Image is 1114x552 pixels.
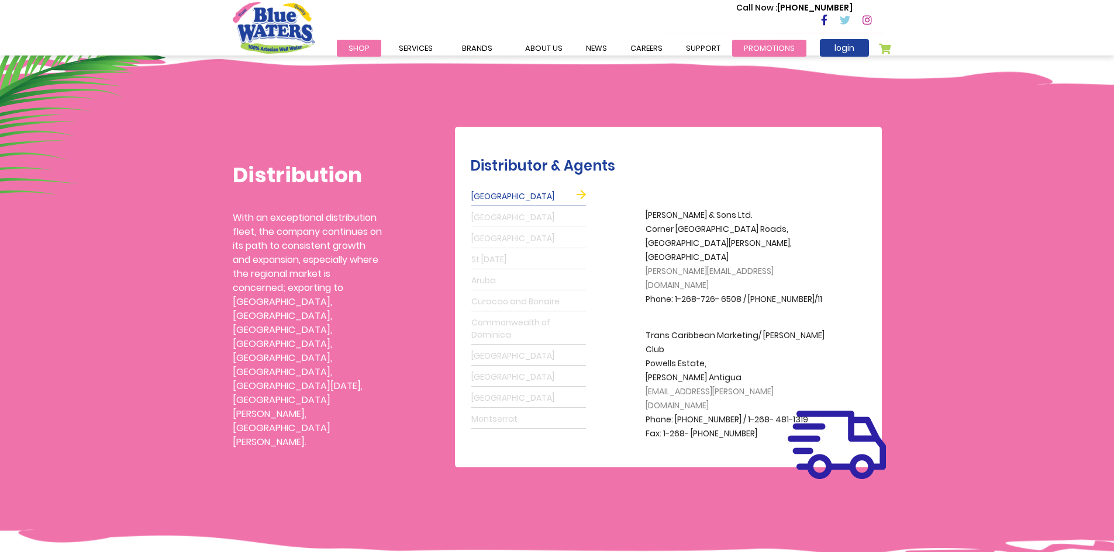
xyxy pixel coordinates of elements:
[646,265,774,291] span: [PERSON_NAME][EMAIL_ADDRESS][DOMAIN_NAME]
[646,329,833,441] p: Trans Caribbean Marketing/ [PERSON_NAME] Club Powells Estate, [PERSON_NAME] Antigua Phone: [PHONE...
[471,389,586,408] a: [GEOGRAPHIC_DATA]
[471,272,586,290] a: Aruba
[471,293,586,311] a: Curacao and Bonaire
[470,158,876,175] h2: Distributor & Agents
[462,43,492,54] span: Brands
[646,386,774,411] span: [EMAIL_ADDRESS][PERSON_NAME][DOMAIN_NAME]
[619,40,674,57] a: careers
[732,40,806,57] a: Promotions
[349,43,370,54] span: Shop
[471,410,586,429] a: Montserrat
[399,43,433,54] span: Services
[820,39,869,57] a: login
[233,2,315,53] a: store logo
[736,2,777,13] span: Call Now :
[471,251,586,269] a: St [DATE]
[674,40,732,57] a: support
[471,314,586,345] a: Commonwealth of Dominica
[471,209,586,227] a: [GEOGRAPHIC_DATA]
[471,230,586,248] a: [GEOGRAPHIC_DATA]
[471,188,586,206] a: [GEOGRAPHIC_DATA]
[233,162,382,188] h1: Distribution
[471,368,586,387] a: [GEOGRAPHIC_DATA]
[233,211,382,449] p: With an exceptional distribution fleet, the company continues on its path to consistent growth an...
[736,2,853,14] p: [PHONE_NUMBER]
[574,40,619,57] a: News
[646,209,833,307] p: [PERSON_NAME] & Sons Ltd. Corner [GEOGRAPHIC_DATA] Roads, [GEOGRAPHIC_DATA][PERSON_NAME], [GEOGRA...
[513,40,574,57] a: about us
[471,347,586,366] a: [GEOGRAPHIC_DATA]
